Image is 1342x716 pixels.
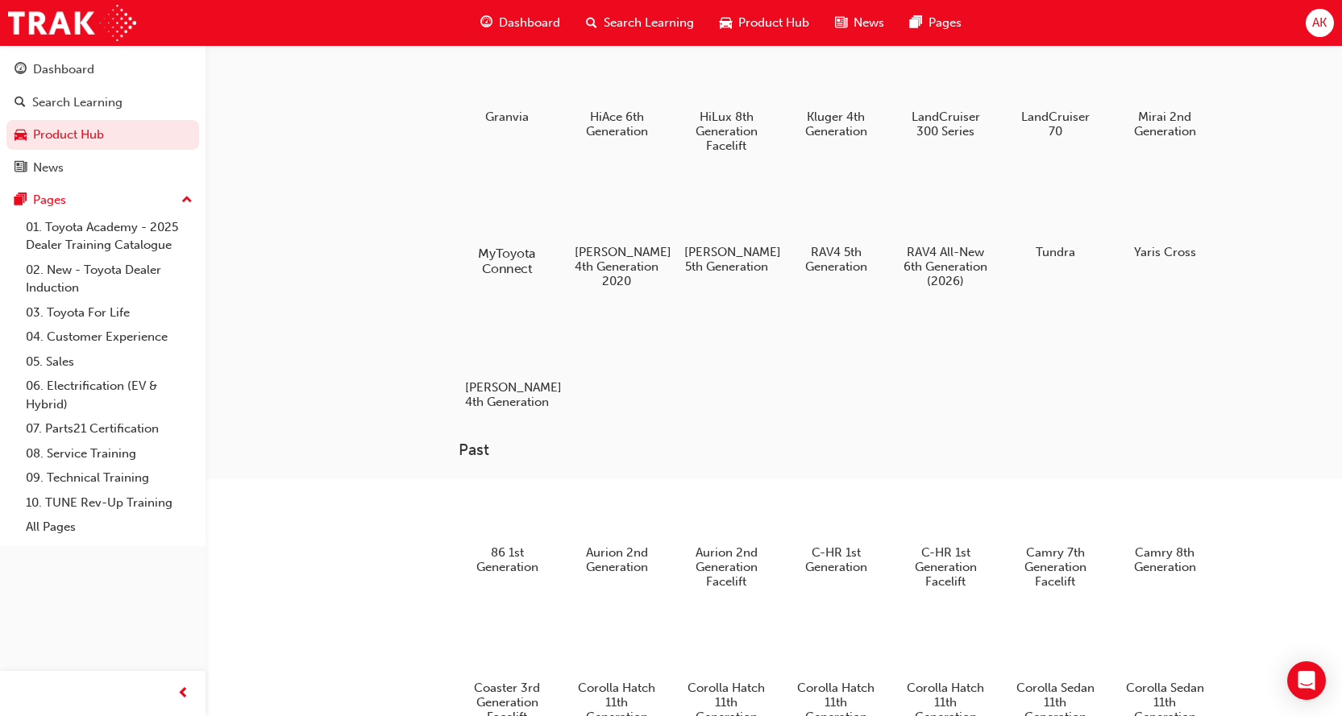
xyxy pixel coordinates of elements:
a: [PERSON_NAME] 4th Generation [459,307,555,415]
a: 02. New - Toyota Dealer Induction [19,258,199,300]
a: Yaris Cross [1116,172,1213,265]
span: guage-icon [480,13,492,33]
h5: Granvia [465,110,550,124]
h5: Tundra [1013,245,1098,259]
a: Aurion 2nd Generation [568,473,665,581]
button: AK [1306,9,1334,37]
span: search-icon [586,13,597,33]
a: Camry 8th Generation [1116,473,1213,581]
a: Granvia [459,36,555,130]
h5: [PERSON_NAME] 5th Generation [684,245,769,274]
h5: Aurion 2nd Generation [575,545,659,574]
span: Dashboard [499,14,560,32]
span: car-icon [720,13,732,33]
h3: Past [459,441,1316,459]
a: Search Learning [6,88,199,118]
h5: 86 1st Generation [465,545,550,574]
a: pages-iconPages [897,6,974,39]
span: Pages [929,14,962,32]
h5: [PERSON_NAME] 4th Generation 2020 [575,245,659,288]
a: 04. Customer Experience [19,325,199,350]
img: Trak [8,5,136,41]
span: car-icon [15,128,27,143]
h5: Yaris Cross [1123,245,1207,259]
h5: HiAce 6th Generation [575,110,659,139]
a: 03. Toyota For Life [19,300,199,325]
span: up-icon [181,190,193,211]
div: Pages [33,191,66,209]
span: news-icon [835,13,847,33]
h5: Kluger 4th Generation [794,110,879,139]
a: 09. Technical Training [19,466,199,490]
h5: C-HR 1st Generation Facelift [904,545,988,589]
a: C-HR 1st Generation [787,473,884,581]
span: Search Learning [604,14,694,32]
a: Camry 7th Generation Facelift [1007,473,1103,595]
span: AK [1312,14,1327,32]
a: [PERSON_NAME] 5th Generation [678,172,775,279]
div: News [33,159,64,177]
h5: Camry 7th Generation Facelift [1013,545,1098,589]
a: 01. Toyota Academy - 2025 Dealer Training Catalogue [19,215,199,258]
a: 10. TUNE Rev-Up Training [19,490,199,515]
a: Aurion 2nd Generation Facelift [678,473,775,595]
span: prev-icon [177,684,189,704]
a: [PERSON_NAME] 4th Generation 2020 [568,172,665,294]
span: News [854,14,884,32]
a: RAV4 All-New 6th Generation (2026) [897,172,994,294]
a: RAV4 5th Generation [787,172,884,279]
a: All Pages [19,515,199,540]
div: Search Learning [32,93,123,112]
span: pages-icon [910,13,922,33]
a: guage-iconDashboard [467,6,573,39]
a: 06. Electrification (EV & Hybrid) [19,374,199,416]
a: LandCruiser 300 Series [897,36,994,144]
span: guage-icon [15,63,27,77]
span: news-icon [15,161,27,176]
h5: LandCruiser 300 Series [904,110,988,139]
h5: Mirai 2nd Generation [1123,110,1207,139]
a: news-iconNews [822,6,897,39]
a: 07. Parts21 Certification [19,416,199,441]
a: car-iconProduct Hub [707,6,822,39]
a: Dashboard [6,55,199,85]
a: 08. Service Training [19,441,199,466]
h5: [PERSON_NAME] 4th Generation [465,380,550,409]
div: Dashboard [33,60,94,79]
a: HiAce 6th Generation [568,36,665,144]
a: 05. Sales [19,350,199,375]
a: News [6,153,199,183]
div: Open Intercom Messenger [1287,661,1326,700]
span: pages-icon [15,193,27,208]
span: search-icon [15,96,26,110]
button: Pages [6,185,199,215]
button: DashboardSearch LearningProduct HubNews [6,52,199,185]
h5: C-HR 1st Generation [794,545,879,574]
a: HiLux 8th Generation Facelift [678,36,775,159]
a: Mirai 2nd Generation [1116,36,1213,144]
a: MyToyota Connect [459,172,555,279]
h5: HiLux 8th Generation Facelift [684,110,769,153]
h5: Camry 8th Generation [1123,545,1207,574]
a: LandCruiser 70 [1007,36,1103,144]
h5: MyToyota Connect [462,246,551,276]
a: C-HR 1st Generation Facelift [897,473,994,595]
a: 86 1st Generation [459,473,555,581]
a: Product Hub [6,120,199,150]
h5: RAV4 All-New 6th Generation (2026) [904,245,988,288]
a: search-iconSearch Learning [573,6,707,39]
span: Product Hub [738,14,809,32]
h5: RAV4 5th Generation [794,245,879,274]
a: Kluger 4th Generation [787,36,884,144]
a: Tundra [1007,172,1103,265]
h5: LandCruiser 70 [1013,110,1098,139]
h5: Aurion 2nd Generation Facelift [684,545,769,589]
